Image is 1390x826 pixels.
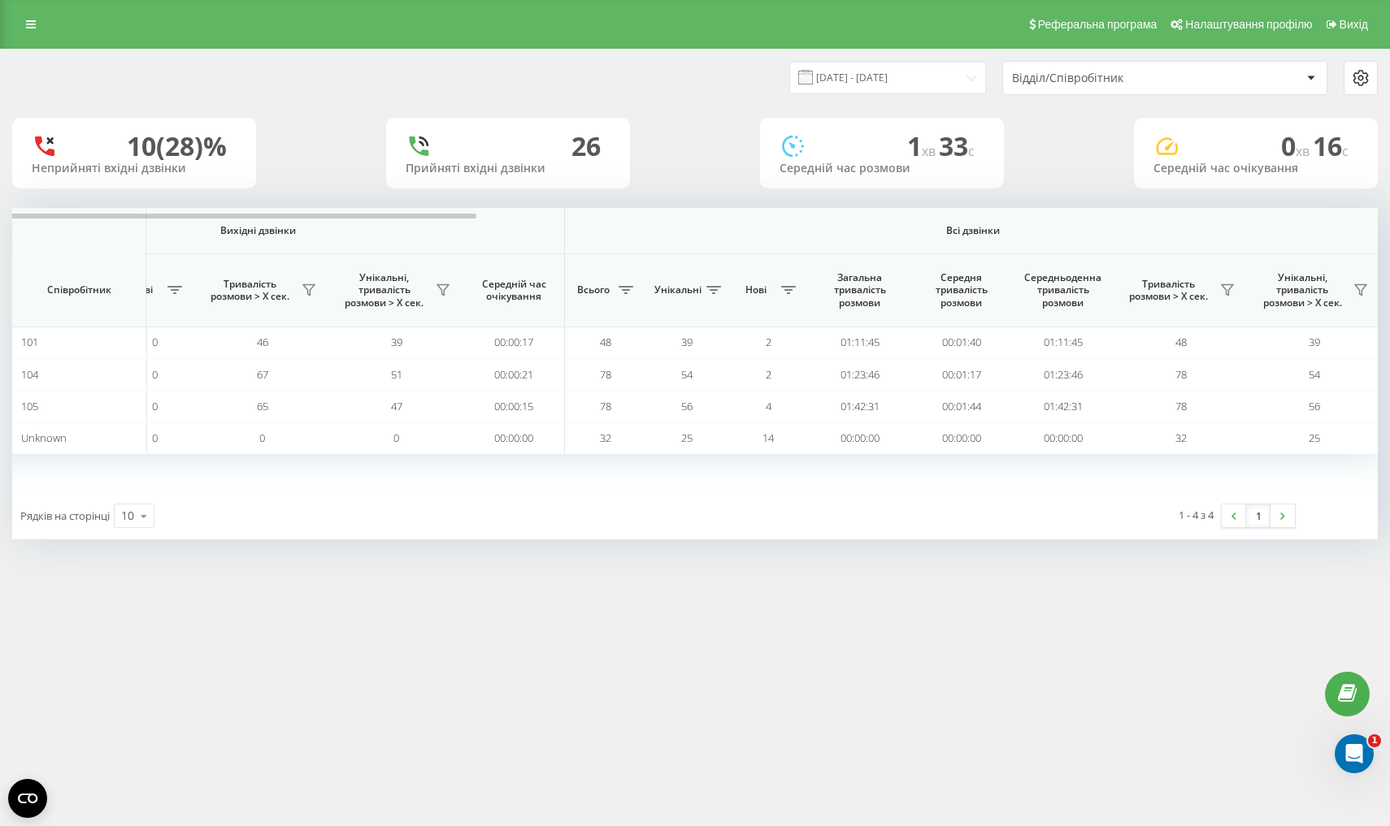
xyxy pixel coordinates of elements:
[463,391,565,422] td: 00:00:15
[21,335,38,349] span: 101
[1309,399,1320,413] span: 56
[681,335,693,349] span: 39
[1012,422,1114,454] td: 00:00:00
[654,283,702,296] span: Унікальні
[939,128,975,163] span: 33
[910,358,1012,390] td: 00:01:17
[257,367,268,382] span: 67
[968,142,975,160] span: c
[681,430,693,445] span: 25
[152,430,158,445] span: 0
[600,335,611,349] span: 48
[391,399,402,413] span: 47
[766,367,771,382] span: 2
[1175,430,1187,445] span: 32
[1122,278,1215,303] span: Тривалість розмови > Х сек.
[406,162,610,175] div: Прийняті вхідні дзвінки
[1012,71,1206,85] div: Відділ/Співробітник
[337,271,431,309] span: Унікальні, тривалість розмови > Х сек.
[203,278,297,303] span: Тривалість розмови > Х сек.
[463,358,565,390] td: 00:00:21
[681,399,693,413] span: 56
[121,508,134,524] div: 10
[127,131,227,162] div: 10 (28)%
[910,327,1012,358] td: 00:01:40
[762,430,774,445] span: 14
[391,367,402,382] span: 51
[571,131,601,162] div: 26
[613,224,1333,237] span: Всі дзвінки
[1185,18,1312,31] span: Налаштування профілю
[600,367,611,382] span: 78
[257,399,268,413] span: 65
[907,128,939,163] span: 1
[393,430,399,445] span: 0
[8,779,47,818] button: Open CMP widget
[21,367,38,382] span: 104
[923,271,1000,309] span: Середня тривалість розмови
[809,327,910,358] td: 01:11:45
[910,422,1012,454] td: 00:00:00
[259,430,265,445] span: 0
[809,422,910,454] td: 00:00:00
[1012,358,1114,390] td: 01:23:46
[780,162,984,175] div: Середній час розмови
[1012,327,1114,358] td: 01:11:45
[26,283,132,296] span: Співробітник
[1179,507,1214,523] div: 1 - 4 з 4
[1024,271,1101,309] span: Середньоденна тривалість розмови
[1012,391,1114,422] td: 01:42:31
[1309,335,1320,349] span: 39
[152,367,158,382] span: 0
[1175,335,1187,349] span: 48
[1256,271,1349,309] span: Унікальні, тривалість розмови > Х сек.
[463,422,565,454] td: 00:00:00
[922,142,939,160] span: хв
[573,283,614,296] span: Всього
[152,399,158,413] span: 0
[766,399,771,413] span: 4
[1296,142,1313,160] span: хв
[391,335,402,349] span: 39
[1281,128,1313,163] span: 0
[1309,430,1320,445] span: 25
[600,430,611,445] span: 32
[1313,128,1349,163] span: 16
[1175,399,1187,413] span: 78
[21,399,38,413] span: 105
[910,391,1012,422] td: 00:01:44
[1175,367,1187,382] span: 78
[463,327,565,358] td: 00:00:17
[257,335,268,349] span: 46
[1335,734,1374,773] iframe: Intercom live chat
[1342,142,1349,160] span: c
[1340,18,1368,31] span: Вихід
[809,391,910,422] td: 01:42:31
[736,283,776,296] span: Нові
[20,508,110,523] span: Рядків на сторінці
[32,162,237,175] div: Неприйняті вхідні дзвінки
[766,335,771,349] span: 2
[1309,367,1320,382] span: 54
[1038,18,1158,31] span: Реферальна програма
[1368,734,1381,747] span: 1
[600,399,611,413] span: 78
[1246,504,1271,527] a: 1
[1153,162,1358,175] div: Середній час очікування
[821,271,898,309] span: Загальна тривалість розмови
[681,367,693,382] span: 54
[809,358,910,390] td: 01:23:46
[152,335,158,349] span: 0
[21,430,67,445] span: Unknown
[476,278,552,303] span: Середній час очікування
